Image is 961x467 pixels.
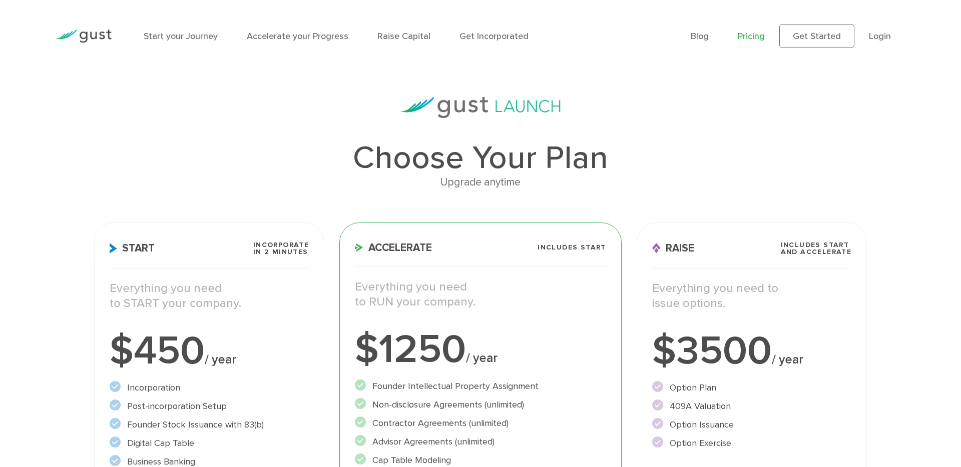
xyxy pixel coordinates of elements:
[738,31,765,41] a: Pricing
[652,436,851,450] li: Option Exercise
[779,24,854,48] a: Get Started
[466,350,498,365] span: / year
[781,241,852,255] span: Includes START and ACCELERATE
[56,29,112,43] img: Gust Logo
[247,31,348,41] a: Accelerate your Progress
[94,142,867,174] h1: Choose Your Plan
[377,31,430,41] a: Raise Capital
[355,398,606,411] li: Non-disclosure Agreements (unlimited)
[355,242,432,253] span: Accelerate
[691,31,709,41] a: Blog
[869,31,891,41] a: Login
[400,97,561,118] img: gust-launch-logos.svg
[652,243,694,253] span: Raise
[110,331,309,371] div: $450
[652,281,851,311] p: Everything you need to issue options.
[652,381,851,394] li: Option Plan
[652,243,661,253] img: Raise Icon
[110,399,309,413] li: Post-incorporation Setup
[110,243,155,253] span: Start
[355,416,606,430] li: Contractor Agreements (unlimited)
[205,352,236,367] span: / year
[253,241,309,255] span: Incorporate in 2 Minutes
[355,453,606,467] li: Cap Table Modeling
[652,331,851,371] div: $3500
[110,436,309,450] li: Digital Cap Table
[459,31,529,41] a: Get Incorporated
[355,435,606,448] li: Advisor Agreements (unlimited)
[652,418,851,431] li: Option Issuance
[772,352,803,367] span: / year
[355,279,606,309] p: Everything you need to RUN your company.
[110,381,309,394] li: Incorporation
[355,329,606,369] div: $1250
[355,243,363,251] img: Accelerate Icon
[144,31,218,41] a: Start your Journey
[110,418,309,431] li: Founder Stock Issuance with 83(b)
[652,399,851,413] li: 409A Valuation
[538,244,606,251] span: Includes START
[94,174,867,191] div: Upgrade anytime
[110,243,117,253] img: Start Icon X2
[110,281,309,311] p: Everything you need to START your company.
[355,379,606,393] li: Founder Intellectual Property Assignment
